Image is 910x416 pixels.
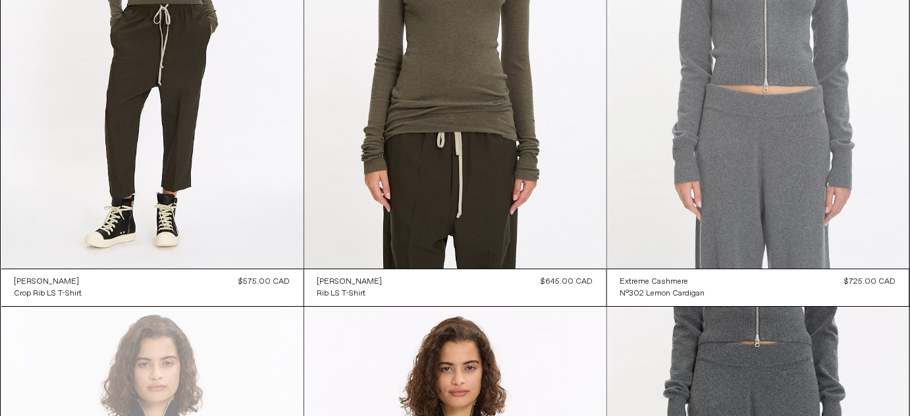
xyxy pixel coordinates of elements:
div: $725.00 CAD [845,276,896,288]
a: Rib LS T-Shirt [317,288,383,299]
a: [PERSON_NAME] [317,276,383,288]
a: Extreme Cashmere [620,276,705,288]
div: [PERSON_NAME] [14,276,80,288]
a: Crop Rib LS T-Shirt [14,288,82,299]
div: $575.00 CAD [239,276,290,288]
div: $645.00 CAD [541,276,593,288]
a: [PERSON_NAME] [14,276,82,288]
div: Extreme Cashmere [620,276,689,288]
div: Rib LS T-Shirt [317,288,366,299]
a: N°302 Lemon Cardigan [620,288,705,299]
